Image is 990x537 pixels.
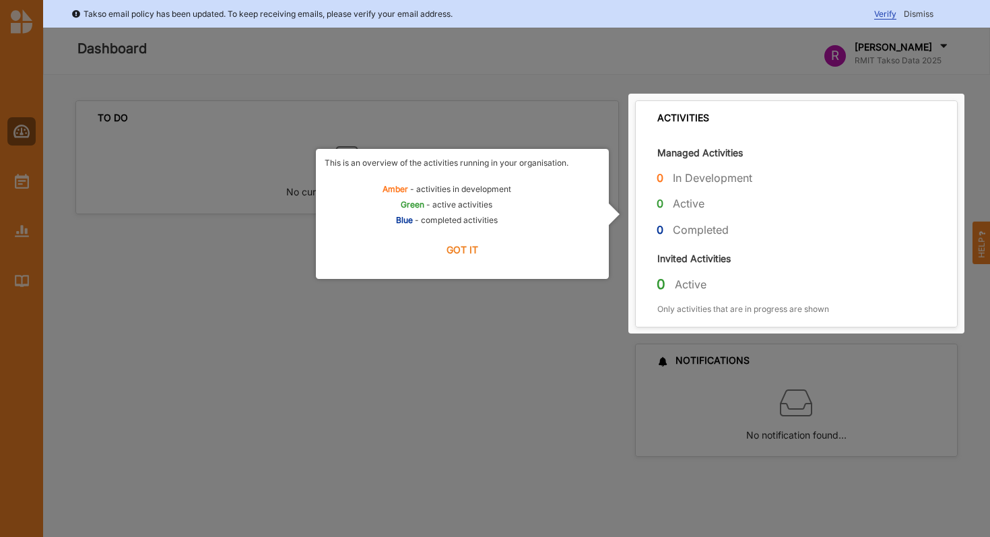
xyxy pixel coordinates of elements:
label: This is an overview of the activities running in your organisation. [325,158,568,168]
b: Amber [383,184,408,194]
label: Next [325,235,600,265]
span: Dismiss [904,9,933,19]
b: Blue [396,215,413,225]
span: Verify [874,9,896,20]
div: Takso email policy has been updated. To keep receiving emails, please verify your email address. [71,7,453,21]
b: Green [401,199,424,210]
div: - activities in development - active activities - completed activities [325,158,568,230]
